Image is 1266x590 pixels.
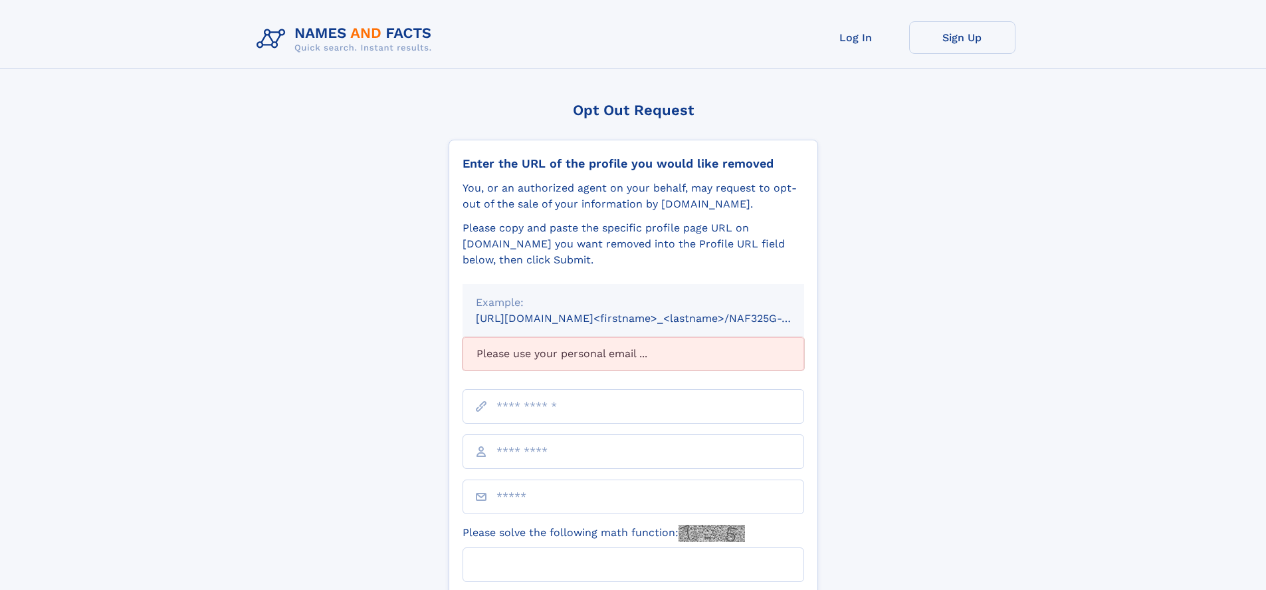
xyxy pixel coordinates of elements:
div: Please copy and paste the specific profile page URL on [DOMAIN_NAME] you want removed into the Pr... [463,220,804,268]
a: Sign Up [909,21,1015,54]
div: You, or an authorized agent on your behalf, may request to opt-out of the sale of your informatio... [463,180,804,212]
div: Example: [476,295,791,311]
div: Opt Out Request [449,102,818,118]
div: Enter the URL of the profile you would like removed [463,156,804,171]
a: Log In [803,21,909,54]
img: Logo Names and Facts [251,21,443,57]
small: [URL][DOMAIN_NAME]<firstname>_<lastname>/NAF325G-xxxxxxxx [476,312,829,325]
label: Please solve the following math function: [463,525,745,542]
div: Please use your personal email ... [463,337,804,370]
